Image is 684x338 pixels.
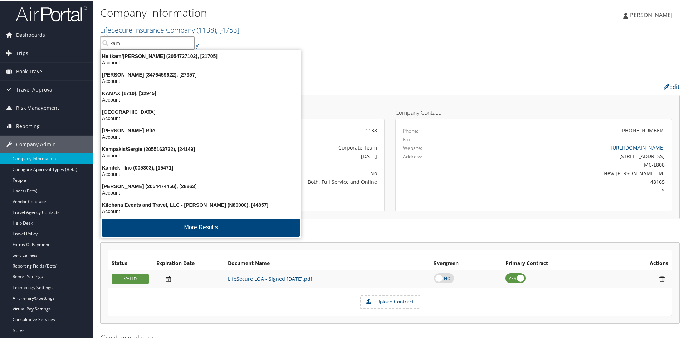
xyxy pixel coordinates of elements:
[153,256,224,269] th: Expiration Date
[112,273,149,283] div: VALID
[97,77,305,84] div: Account
[471,160,665,168] div: MC-L808
[656,275,668,282] i: Remove Contract
[403,152,422,160] label: Address:
[471,169,665,176] div: New [PERSON_NAME], MI
[16,5,87,21] img: airportal-logo.png
[16,135,56,153] span: Company Admin
[430,256,502,269] th: Evergreen
[403,127,419,134] label: Phone:
[108,256,153,269] th: Status
[97,71,305,77] div: [PERSON_NAME] (3476459622), [27957]
[611,143,665,150] a: [URL][DOMAIN_NAME]
[97,133,305,139] div: Account
[97,201,305,207] div: Kilohana Events and Travel, LLC - [PERSON_NAME] (N80000), [44857]
[97,170,305,177] div: Account
[403,135,412,142] label: Fax:
[100,226,680,239] h2: Contracts:
[100,5,487,20] h1: Company Information
[16,44,28,62] span: Trips
[471,177,665,185] div: 48165
[16,117,40,134] span: Reporting
[620,126,665,133] div: [PHONE_NUMBER]
[228,275,312,281] a: LifeSecure LOA - Signed [DATE].pdf
[623,4,680,25] a: [PERSON_NAME]
[403,144,422,151] label: Website:
[216,24,239,34] span: , [ 4753 ]
[97,127,305,133] div: [PERSON_NAME]-Rite
[361,295,420,307] label: Upload Contract
[197,24,216,34] span: ( 1138 )
[97,207,305,214] div: Account
[16,62,44,80] span: Book Travel
[502,256,614,269] th: Primary Contract
[614,256,672,269] th: Actions
[156,275,221,282] div: Add/Edit Date
[224,256,430,269] th: Document Name
[102,218,300,236] button: More Results
[664,82,680,90] a: Edit
[471,186,665,194] div: US
[471,152,665,159] div: [STREET_ADDRESS]
[97,89,305,96] div: KAMAX (1710), [32945]
[97,114,305,121] div: Account
[97,145,305,152] div: Kampakis/Sergie (2055163732), [24149]
[16,25,45,43] span: Dashboards
[97,189,305,195] div: Account
[97,96,305,102] div: Account
[97,182,305,189] div: [PERSON_NAME] (2054474456), [28863]
[16,98,59,116] span: Risk Management
[395,109,672,115] h4: Company Contact:
[97,59,305,65] div: Account
[101,36,195,49] input: Search Accounts
[628,10,673,18] span: [PERSON_NAME]
[97,164,305,170] div: Kamtek - Inc (005303), [15471]
[100,24,239,34] a: LifeSecure Insurance Company
[97,52,305,59] div: Heitkam/[PERSON_NAME] (2054727102), [21705]
[97,108,305,114] div: [GEOGRAPHIC_DATA]
[97,152,305,158] div: Account
[16,80,54,98] span: Travel Approval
